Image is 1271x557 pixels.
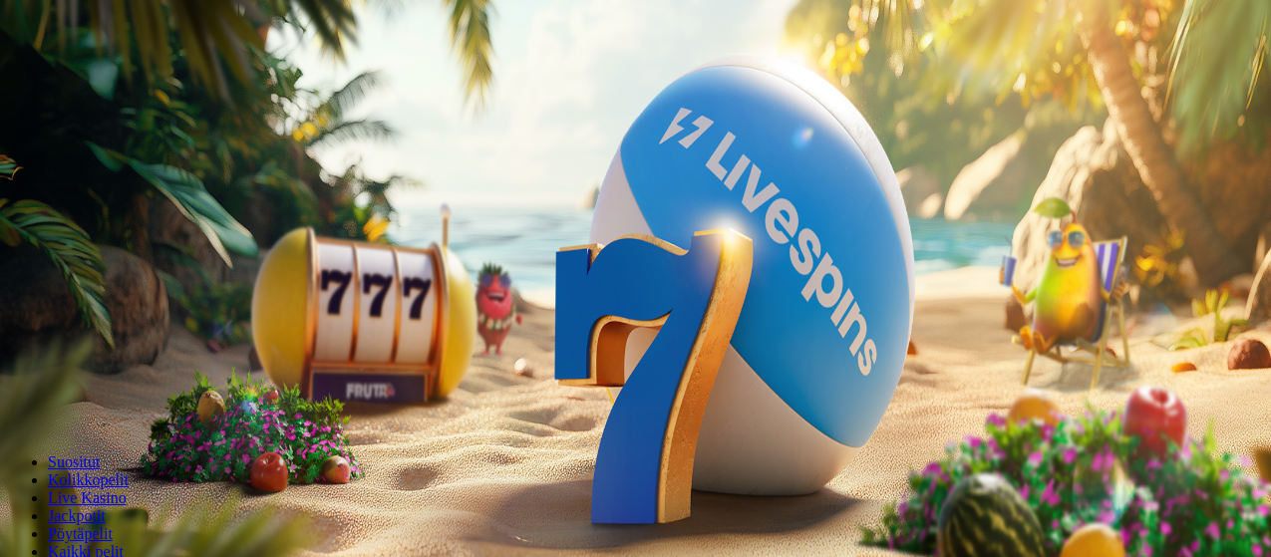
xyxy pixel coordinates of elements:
[48,453,100,470] a: Suositut
[48,525,113,542] span: Pöytäpelit
[48,507,106,524] a: Jackpotit
[48,471,129,488] a: Kolikkopelit
[48,489,127,506] a: Live Kasino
